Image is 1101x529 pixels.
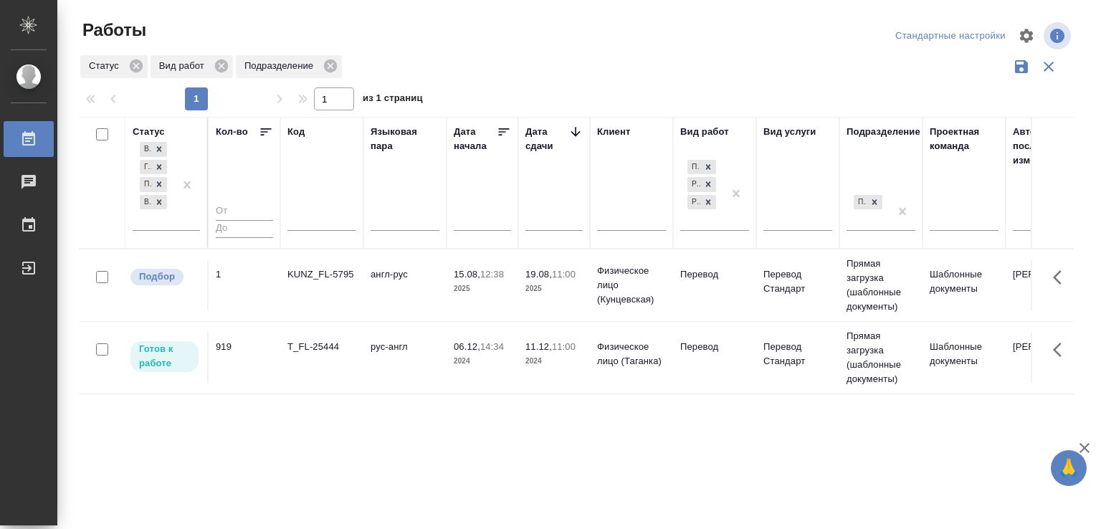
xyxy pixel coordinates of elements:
p: Перевод Стандарт [763,267,832,296]
p: Статус [89,59,124,73]
p: 2025 [525,282,583,296]
div: Перевод, Расшифровка, Редактура [686,176,718,194]
div: Подбор [140,177,151,192]
div: Перевод [687,160,700,175]
div: Вид услуги [763,125,816,139]
div: Клиент [597,125,630,139]
p: 14:34 [480,341,504,352]
div: Готов к работе [140,160,151,175]
div: Можно подбирать исполнителей [129,267,200,287]
p: Готов к работе [139,342,190,371]
input: До [216,220,273,238]
div: Дата начала [454,125,497,153]
p: Перевод [680,340,749,354]
div: split button [892,25,1009,47]
div: Статус [80,55,148,78]
button: Здесь прячутся важные кнопки [1044,333,1079,367]
div: В работе [140,142,151,157]
button: Здесь прячутся важные кнопки [1044,260,1079,295]
td: Прямая загрузка (шаблонные документы) [839,322,923,394]
div: Дата сдачи [525,125,568,153]
p: 2025 [454,282,511,296]
button: Сохранить фильтры [1008,53,1035,80]
span: Настроить таблицу [1009,19,1044,53]
p: 11:00 [552,341,576,352]
div: В работе, Готов к работе, Подбор, В ожидании [138,158,168,176]
p: Подбор [139,270,175,284]
p: 11.12, [525,341,552,352]
div: Перевод, Расшифровка, Редактура [686,158,718,176]
p: 12:38 [480,269,504,280]
div: Проектная команда [930,125,998,153]
p: Перевод [680,267,749,282]
p: 15.08, [454,269,480,280]
div: Вид работ [151,55,233,78]
p: 06.12, [454,341,480,352]
td: [PERSON_NAME] [1006,333,1089,383]
div: Перевод, Расшифровка, Редактура [686,194,718,211]
span: 🙏 [1057,453,1081,483]
span: Работы [79,19,146,42]
div: Языковая пара [371,125,439,153]
div: В работе, Готов к работе, Подбор, В ожидании [138,140,168,158]
td: англ-рус [363,260,447,310]
div: T_FL-25444 [287,340,356,354]
button: Сбросить фильтры [1035,53,1062,80]
td: Шаблонные документы [923,260,1006,310]
div: Вид работ [680,125,729,139]
p: Перевод Стандарт [763,340,832,368]
td: 1 [209,260,280,310]
td: Шаблонные документы [923,333,1006,383]
div: Подразделение [847,125,920,139]
div: Код [287,125,305,139]
p: 19.08, [525,269,552,280]
div: Прямая загрузка (шаблонные документы) [852,194,884,211]
div: Автор последнего изменения [1013,125,1082,168]
p: 2024 [525,354,583,368]
td: рус-англ [363,333,447,383]
p: Вид работ [159,59,209,73]
button: 🙏 [1051,450,1087,486]
div: Редактура [687,195,700,210]
p: Физическое лицо (Кунцевская) [597,264,666,307]
div: Расшифровка [687,177,700,192]
span: из 1 страниц [363,90,423,110]
div: Прямая загрузка (шаблонные документы) [854,195,867,210]
div: В работе, Готов к работе, Подбор, В ожидании [138,194,168,211]
td: 919 [209,333,280,383]
div: Статус [133,125,165,139]
td: [PERSON_NAME] [1006,260,1089,310]
p: Подразделение [244,59,318,73]
div: Подразделение [236,55,342,78]
div: Кол-во [216,125,248,139]
div: Исполнитель может приступить к работе [129,340,200,373]
span: Посмотреть информацию [1044,22,1074,49]
td: Прямая загрузка (шаблонные документы) [839,249,923,321]
div: В работе, Готов к работе, Подбор, В ожидании [138,176,168,194]
p: Физическое лицо (Таганка) [597,340,666,368]
p: 11:00 [552,269,576,280]
div: KUNZ_FL-5795 [287,267,356,282]
div: В ожидании [140,195,151,210]
p: 2024 [454,354,511,368]
input: От [216,203,273,221]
